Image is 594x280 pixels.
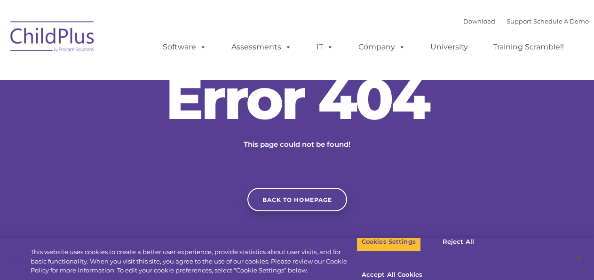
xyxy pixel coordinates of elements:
button: Cookies Settings [356,232,421,252]
a: Back to homepage [247,188,347,211]
p: This page could not be found! [198,139,396,150]
a: Schedule A Demo [533,17,589,25]
button: Close [569,248,589,269]
a: University [421,38,477,56]
font: | [463,17,589,25]
a: Download [463,17,495,25]
a: Software [153,38,216,56]
h2: Error 404 [156,71,438,127]
a: Company [349,38,415,56]
a: Training Scramble!! [483,38,573,56]
a: IT [307,38,343,56]
img: ChildPlus by Procare Solutions [6,15,100,62]
div: This website uses cookies to create a better user experience, provide statistics about user visit... [31,248,356,275]
a: Support [507,17,531,25]
button: Reject All [429,232,488,252]
a: Assessments [222,38,301,56]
